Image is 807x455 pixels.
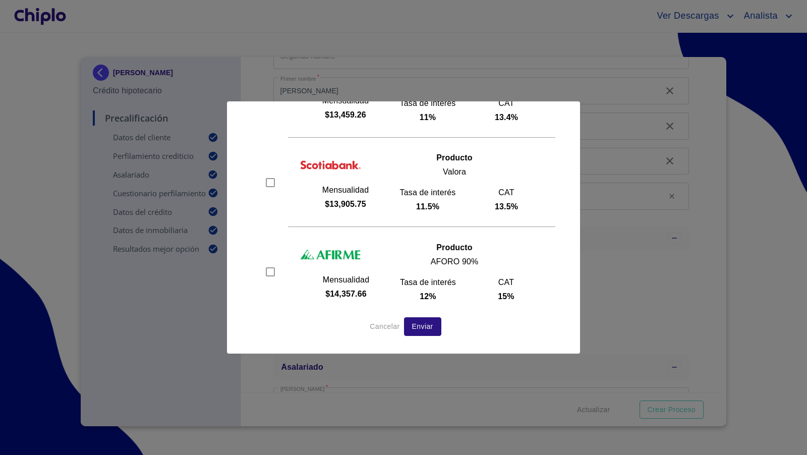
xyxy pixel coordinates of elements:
[370,320,399,333] span: Cancelar
[300,199,391,209] p: $13,905.75
[470,202,543,212] p: 13.5%
[301,240,361,270] img: https://fintecimal-common.s3.amazonaws.com/chiplo/banks/afirme_logo_rszd.png
[301,275,391,285] p: Mensualidad
[404,317,441,336] button: Enviar
[366,317,403,336] button: Cancelar
[366,243,543,253] p: Producto
[391,112,465,123] p: 11%
[300,150,361,180] img: https://fintecimal-common.s3.amazonaws.com/chiplo/banks/scotiabank_logo_rszd.png
[366,153,543,163] p: Producto
[391,188,465,198] p: Tasa de interés
[470,277,543,288] p: CAT
[412,320,433,333] span: Enviar
[470,98,543,108] p: CAT
[391,292,465,302] p: 12%
[470,188,543,198] p: CAT
[470,112,543,123] p: 13.4%
[391,98,465,108] p: Tasa de interés
[301,289,391,299] p: $14,357.66
[366,257,543,267] p: AFORO 90%
[300,110,391,120] p: $13,459.26
[391,277,465,288] p: Tasa de interés
[391,202,465,212] p: 11.5%
[470,292,543,302] p: 15%
[300,185,391,195] p: Mensualidad
[366,167,543,177] p: Valora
